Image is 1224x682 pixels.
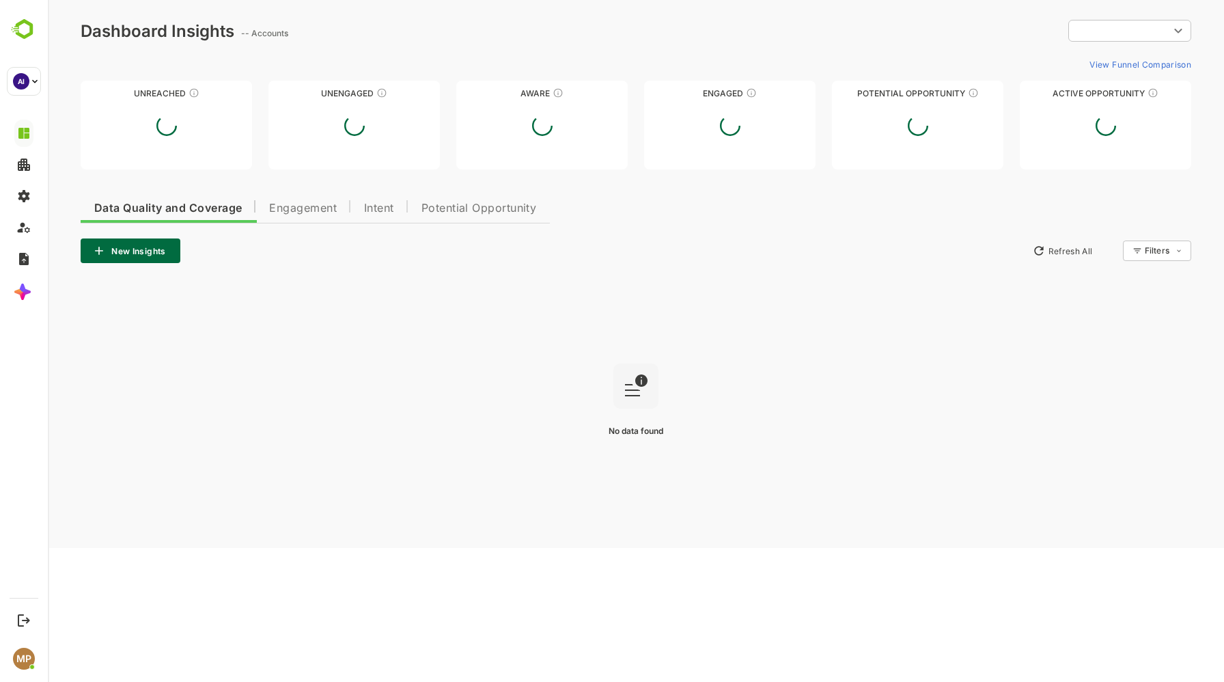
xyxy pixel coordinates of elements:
img: BambooboxLogoMark.f1c84d78b4c51b1a7b5f700c9845e183.svg [7,16,42,42]
button: View Funnel Comparison [1036,53,1143,75]
div: AI [13,73,29,90]
div: Filters [1097,245,1122,256]
ag: -- Accounts [193,28,245,38]
div: Engaged [596,88,768,98]
div: MP [13,648,35,670]
span: Data Quality and Coverage [46,203,194,214]
span: Potential Opportunity [374,203,489,214]
div: Filters [1096,238,1143,263]
div: Unengaged [221,88,392,98]
span: Intent [316,203,346,214]
div: Dashboard Insights [33,21,186,41]
div: Aware [408,88,580,98]
div: These accounts have just entered the buying cycle and need further nurturing [505,87,516,98]
div: These accounts are MQAs and can be passed on to Inside Sales [920,87,931,98]
button: Logout [14,611,33,629]
button: New Insights [33,238,133,263]
div: These accounts have open opportunities which might be at any of the Sales Stages [1100,87,1111,98]
span: No data found [561,426,615,436]
div: These accounts have not been engaged with for a defined time period [141,87,152,98]
div: ​ [1020,18,1143,43]
button: Refresh All [979,240,1051,262]
div: These accounts have not shown enough engagement and need nurturing [329,87,339,98]
div: Potential Opportunity [784,88,956,98]
span: Engagement [221,203,289,214]
div: Unreached [33,88,204,98]
div: These accounts are warm, further nurturing would qualify them to MQAs [698,87,709,98]
div: Active Opportunity [972,88,1143,98]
